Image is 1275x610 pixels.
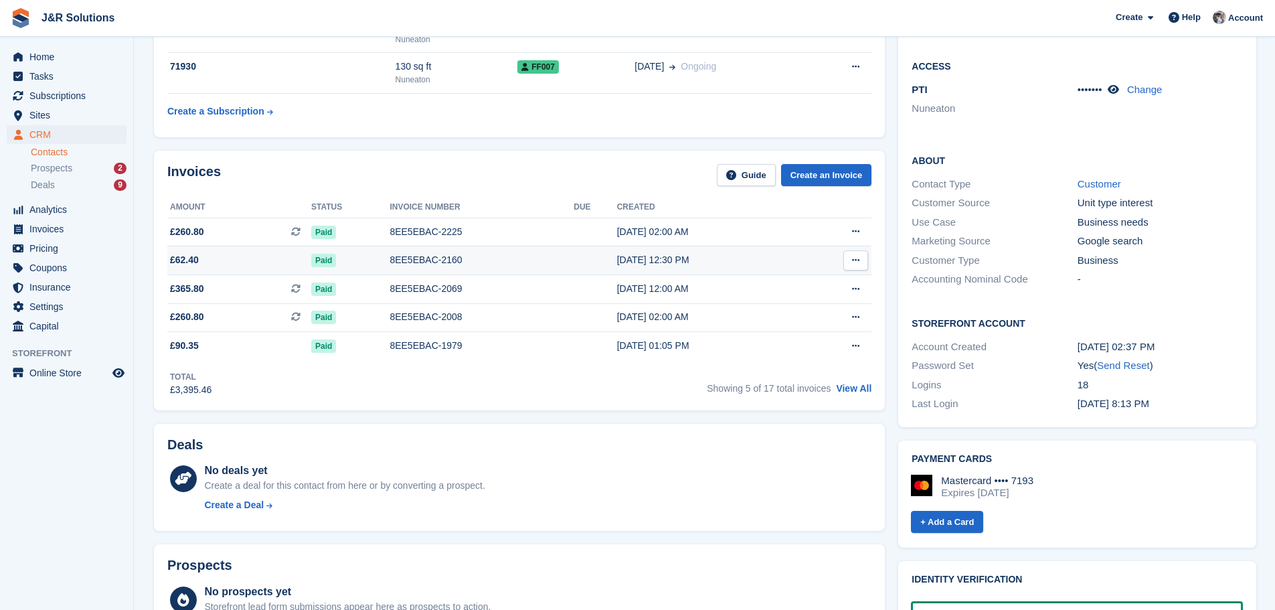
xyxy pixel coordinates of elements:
[31,161,126,175] a: Prospects 2
[912,454,1243,465] h2: Payment cards
[29,239,110,258] span: Pricing
[912,316,1243,329] h2: Storefront Account
[7,364,126,382] a: menu
[912,234,1077,249] div: Marketing Source
[390,339,574,353] div: 8EE5EBAC-1979
[1078,398,1149,409] time: 2025-08-11 19:13:54 UTC
[941,487,1033,499] div: Expires [DATE]
[167,197,311,218] th: Amount
[311,226,336,239] span: Paid
[1078,378,1243,393] div: 18
[617,339,800,353] div: [DATE] 01:05 PM
[941,475,1033,487] div: Mastercard •••• 7193
[170,282,204,296] span: £365.80
[912,59,1243,72] h2: Access
[29,106,110,125] span: Sites
[912,215,1077,230] div: Use Case
[517,60,559,74] span: FF007
[912,575,1243,585] h2: Identity verification
[912,358,1077,374] div: Password Set
[7,125,126,144] a: menu
[617,197,800,218] th: Created
[7,239,126,258] a: menu
[167,164,221,186] h2: Invoices
[311,339,336,353] span: Paid
[204,463,485,479] div: No deals yet
[7,220,126,238] a: menu
[396,33,518,46] div: Nuneaton
[29,48,110,66] span: Home
[634,60,664,74] span: [DATE]
[204,498,264,512] div: Create a Deal
[1078,339,1243,355] div: [DATE] 02:37 PM
[7,86,126,105] a: menu
[911,475,932,496] img: Mastercard Logo
[390,282,574,296] div: 8EE5EBAC-2069
[390,310,574,324] div: 8EE5EBAC-2008
[29,220,110,238] span: Invoices
[617,225,800,239] div: [DATE] 02:00 AM
[110,365,126,381] a: Preview store
[1182,11,1201,24] span: Help
[617,310,800,324] div: [DATE] 02:00 AM
[617,253,800,267] div: [DATE] 12:30 PM
[390,225,574,239] div: 8EE5EBAC-2225
[912,272,1077,287] div: Accounting Nominal Code
[29,67,110,86] span: Tasks
[911,511,983,533] a: + Add a Card
[1078,253,1243,269] div: Business
[574,197,616,218] th: Due
[390,197,574,218] th: Invoice number
[7,48,126,66] a: menu
[31,146,126,159] a: Contacts
[31,178,126,192] a: Deals 9
[311,254,336,267] span: Paid
[167,437,203,453] h2: Deals
[29,297,110,316] span: Settings
[167,558,232,573] h2: Prospects
[1078,215,1243,230] div: Business needs
[1078,178,1121,189] a: Customer
[31,179,55,192] span: Deals
[204,584,491,600] div: No prospects yet
[912,84,927,95] span: PTI
[7,106,126,125] a: menu
[7,297,126,316] a: menu
[836,383,871,394] a: View All
[167,60,396,74] div: 71930
[311,311,336,324] span: Paid
[29,125,110,144] span: CRM
[29,86,110,105] span: Subscriptions
[7,258,126,277] a: menu
[170,339,199,353] span: £90.35
[1078,358,1243,374] div: Yes
[912,396,1077,412] div: Last Login
[167,99,273,124] a: Create a Subscription
[912,253,1077,269] div: Customer Type
[717,164,776,186] a: Guide
[11,8,31,28] img: stora-icon-8386f47178a22dfd0bd8f6a31ec36ba5ce8667c1dd55bd0f319d3a0aa187defe.svg
[7,317,126,335] a: menu
[912,378,1077,393] div: Logins
[681,61,716,72] span: Ongoing
[617,282,800,296] div: [DATE] 12:00 AM
[204,479,485,493] div: Create a deal for this contact from here or by converting a prospect.
[912,339,1077,355] div: Account Created
[1097,360,1149,371] a: Send Reset
[912,101,1077,117] li: Nuneaton
[311,197,390,218] th: Status
[912,153,1243,167] h2: About
[12,347,133,360] span: Storefront
[114,179,126,191] div: 9
[29,317,110,335] span: Capital
[1094,360,1153,371] span: ( )
[29,364,110,382] span: Online Store
[1078,84,1102,95] span: •••••••
[912,177,1077,192] div: Contact Type
[1078,272,1243,287] div: -
[1078,234,1243,249] div: Google search
[204,498,485,512] a: Create a Deal
[29,200,110,219] span: Analytics
[396,74,518,86] div: Nuneaton
[167,104,264,119] div: Create a Subscription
